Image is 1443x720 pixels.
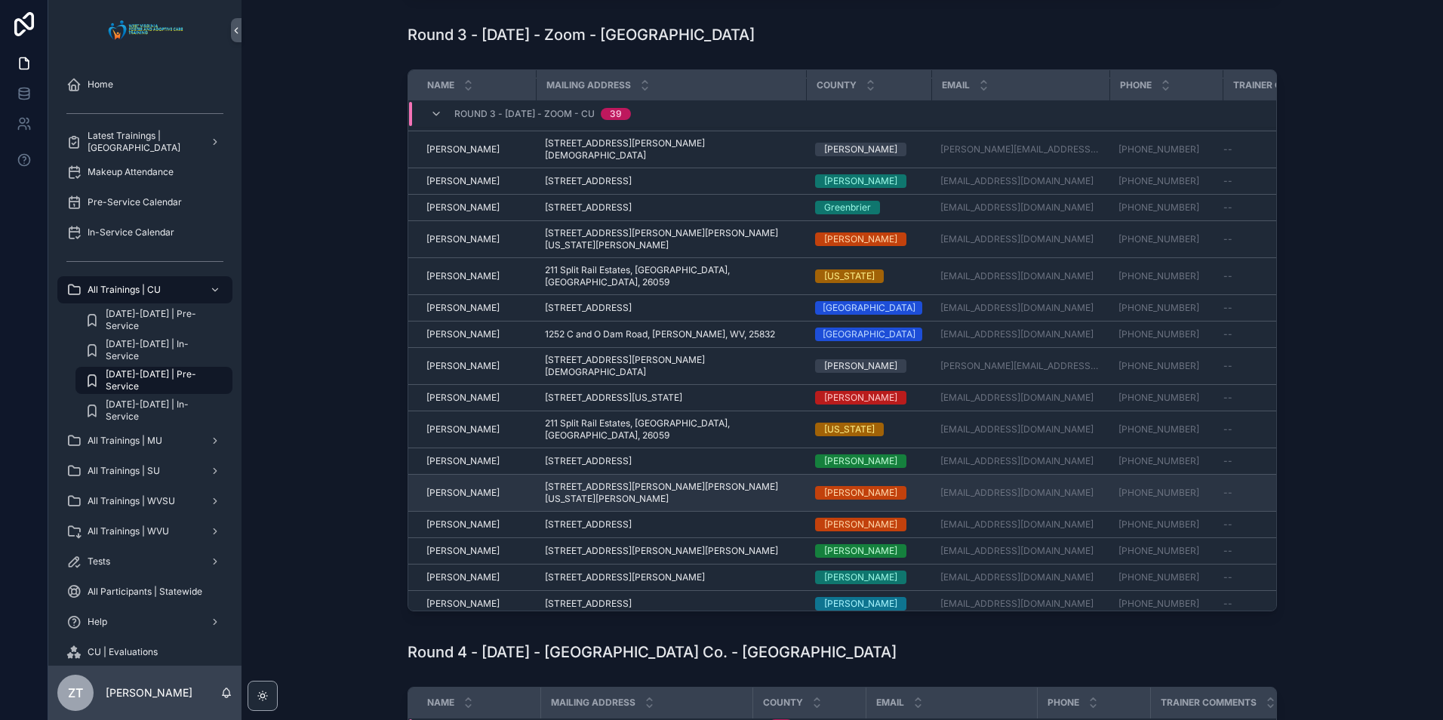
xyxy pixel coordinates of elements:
[1223,392,1332,404] a: --
[545,175,797,187] a: [STREET_ADDRESS]
[1118,328,1199,340] a: [PHONE_NUMBER]
[57,548,232,575] a: Tests
[88,616,107,628] span: Help
[824,518,897,531] div: [PERSON_NAME]
[1223,270,1232,282] span: --
[940,175,1100,187] a: [EMAIL_ADDRESS][DOMAIN_NAME]
[815,544,922,558] a: [PERSON_NAME]
[1223,518,1232,531] span: --
[75,337,232,364] a: [DATE]-[DATE] | In-Service
[426,571,527,583] a: [PERSON_NAME]
[1118,270,1199,282] a: [PHONE_NUMBER]
[545,481,797,505] span: [STREET_ADDRESS][PERSON_NAME][PERSON_NAME][US_STATE][PERSON_NAME]
[1223,202,1232,214] span: --
[426,360,527,372] a: [PERSON_NAME]
[815,201,922,214] a: Greenbrier
[1223,423,1232,435] span: --
[57,128,232,155] a: Latest Trainings | [GEOGRAPHIC_DATA]
[427,79,454,91] span: Name
[815,143,922,156] a: [PERSON_NAME]
[940,202,1094,214] a: [EMAIL_ADDRESS][DOMAIN_NAME]
[426,233,500,245] span: [PERSON_NAME]
[1223,175,1232,187] span: --
[610,108,622,120] div: 39
[940,518,1094,531] a: [EMAIL_ADDRESS][DOMAIN_NAME]
[426,518,500,531] span: [PERSON_NAME]
[1223,545,1232,557] span: --
[940,392,1100,404] a: [EMAIL_ADDRESS][DOMAIN_NAME]
[106,685,192,700] p: [PERSON_NAME]
[545,392,682,404] span: [STREET_ADDRESS][US_STATE]
[88,78,113,91] span: Home
[88,196,182,208] span: Pre-Service Calendar
[545,264,797,288] span: 211 Split Rail Estates, [GEOGRAPHIC_DATA], [GEOGRAPHIC_DATA], 26059
[815,269,922,283] a: [US_STATE]
[815,571,922,584] a: [PERSON_NAME]
[940,487,1094,499] a: [EMAIL_ADDRESS][DOMAIN_NAME]
[545,417,797,442] a: 211 Split Rail Estates, [GEOGRAPHIC_DATA], [GEOGRAPHIC_DATA], 26059
[545,302,797,314] a: [STREET_ADDRESS]
[1223,233,1332,245] a: --
[940,143,1100,155] a: [PERSON_NAME][EMAIL_ADDRESS][PERSON_NAME][DOMAIN_NAME]
[1118,302,1214,314] a: [PHONE_NUMBER]
[88,226,174,238] span: In-Service Calendar
[824,454,897,468] div: [PERSON_NAME]
[545,598,797,610] a: [STREET_ADDRESS]
[1118,455,1199,467] a: [PHONE_NUMBER]
[940,360,1100,372] a: [PERSON_NAME][EMAIL_ADDRESS][PERSON_NAME][DOMAIN_NAME]
[57,457,232,485] a: All Trainings | SU
[1118,302,1199,314] a: [PHONE_NUMBER]
[426,487,500,499] span: [PERSON_NAME]
[940,233,1094,245] a: [EMAIL_ADDRESS][DOMAIN_NAME]
[1118,233,1214,245] a: [PHONE_NUMBER]
[106,308,217,332] span: [DATE]-[DATE] | Pre-Service
[426,302,527,314] a: [PERSON_NAME]
[1118,423,1199,435] a: [PHONE_NUMBER]
[1223,175,1332,187] a: --
[1118,598,1214,610] a: [PHONE_NUMBER]
[1118,328,1214,340] a: [PHONE_NUMBER]
[104,18,186,42] img: App logo
[815,597,922,611] a: [PERSON_NAME]
[48,60,242,666] div: scrollable content
[1118,487,1214,499] a: [PHONE_NUMBER]
[426,518,527,531] a: [PERSON_NAME]
[1223,455,1332,467] a: --
[88,525,169,537] span: All Trainings | WVU
[57,158,232,186] a: Makeup Attendance
[1118,455,1214,467] a: [PHONE_NUMBER]
[1118,143,1199,155] a: [PHONE_NUMBER]
[1223,598,1232,610] span: --
[426,270,500,282] span: [PERSON_NAME]
[57,189,232,216] a: Pre-Service Calendar
[545,328,797,340] a: 1252 C and O Dam Road, [PERSON_NAME], WV, 25832
[1223,302,1332,314] a: --
[426,328,527,340] a: [PERSON_NAME]
[940,455,1100,467] a: [EMAIL_ADDRESS][DOMAIN_NAME]
[1223,423,1332,435] a: --
[940,270,1094,282] a: [EMAIL_ADDRESS][DOMAIN_NAME]
[545,227,797,251] span: [STREET_ADDRESS][PERSON_NAME][PERSON_NAME][US_STATE][PERSON_NAME]
[545,328,775,340] span: 1252 C and O Dam Road, [PERSON_NAME], WV, 25832
[1223,328,1332,340] a: --
[426,598,527,610] a: [PERSON_NAME]
[426,392,500,404] span: [PERSON_NAME]
[824,143,897,156] div: [PERSON_NAME]
[1118,270,1214,282] a: [PHONE_NUMBER]
[815,423,922,436] a: [US_STATE]
[426,571,500,583] span: [PERSON_NAME]
[824,544,897,558] div: [PERSON_NAME]
[815,486,922,500] a: [PERSON_NAME]
[763,697,803,709] span: County
[1118,545,1199,557] a: [PHONE_NUMBER]
[824,174,897,188] div: [PERSON_NAME]
[1118,487,1199,499] a: [PHONE_NUMBER]
[940,302,1100,314] a: [EMAIL_ADDRESS][DOMAIN_NAME]
[1118,392,1214,404] a: [PHONE_NUMBER]
[1223,202,1332,214] a: --
[1223,392,1232,404] span: --
[940,545,1100,557] a: [EMAIL_ADDRESS][DOMAIN_NAME]
[1118,175,1199,187] a: [PHONE_NUMBER]
[1161,697,1257,709] span: Trainer Comments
